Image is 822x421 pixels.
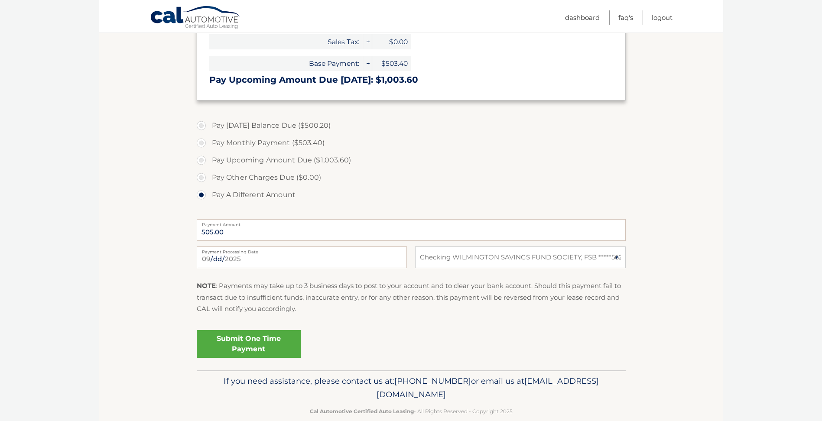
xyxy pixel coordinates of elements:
[197,330,301,358] a: Submit One Time Payment
[197,219,626,241] input: Payment Amount
[618,10,633,25] a: FAQ's
[310,408,414,415] strong: Cal Automotive Certified Auto Leasing
[197,186,626,204] label: Pay A Different Amount
[197,246,407,268] input: Payment Date
[150,6,241,31] a: Cal Automotive
[202,407,620,416] p: - All Rights Reserved - Copyright 2025
[363,34,372,49] span: +
[209,56,363,71] span: Base Payment:
[565,10,600,25] a: Dashboard
[394,376,471,386] span: [PHONE_NUMBER]
[197,169,626,186] label: Pay Other Charges Due ($0.00)
[209,74,613,85] h3: Pay Upcoming Amount Due [DATE]: $1,003.60
[202,374,620,402] p: If you need assistance, please contact us at: or email us at
[197,117,626,134] label: Pay [DATE] Balance Due ($500.20)
[197,282,216,290] strong: NOTE
[197,134,626,152] label: Pay Monthly Payment ($503.40)
[372,56,411,71] span: $503.40
[372,34,411,49] span: $0.00
[197,152,626,169] label: Pay Upcoming Amount Due ($1,003.60)
[197,219,626,226] label: Payment Amount
[209,34,363,49] span: Sales Tax:
[652,10,673,25] a: Logout
[363,56,372,71] span: +
[197,280,626,314] p: : Payments may take up to 3 business days to post to your account and to clear your bank account....
[197,246,407,253] label: Payment Processing Date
